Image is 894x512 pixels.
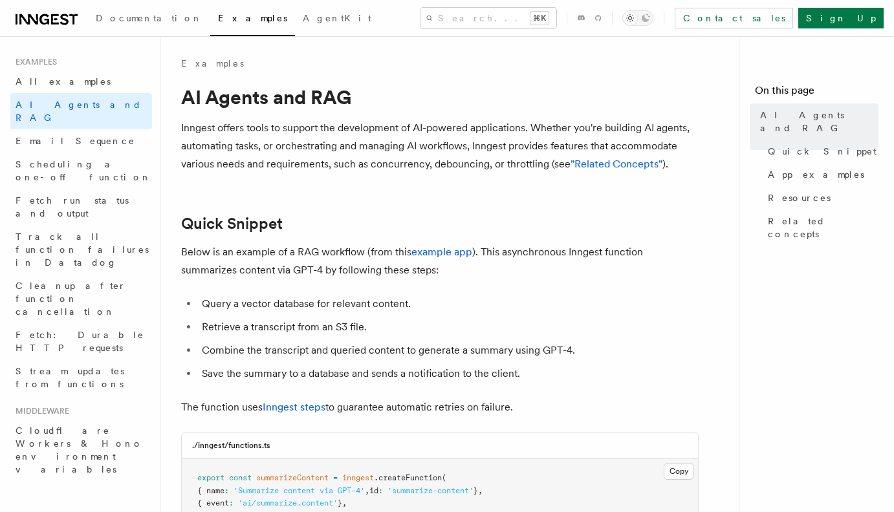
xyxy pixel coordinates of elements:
[303,13,371,23] span: AgentKit
[338,498,342,507] span: }
[16,159,151,182] span: Scheduling a one-off function
[622,10,653,26] button: Toggle dark mode
[763,163,878,186] a: App examples
[333,473,338,482] span: =
[10,153,152,189] a: Scheduling a one-off function
[760,109,878,134] span: AI Agents and RAG
[365,486,369,495] span: ,
[181,57,244,70] a: Examples
[342,473,374,482] span: inngest
[10,406,69,416] span: Middleware
[755,103,878,140] a: AI Agents and RAG
[474,486,478,495] span: }
[224,486,229,495] span: :
[10,419,152,481] a: Cloudflare Workers & Hono environment variables
[210,4,295,36] a: Examples
[181,119,699,173] p: Inngest offers tools to support the development of AI-powered applications. Whether you're buildi...
[181,243,699,279] p: Below is an example of a RAG workflow (from this ). This asynchronous Inngest function summarizes...
[664,463,694,480] button: Copy
[16,425,143,475] span: Cloudflare Workers & Hono environment variables
[238,498,338,507] span: 'ai/summarize.content'
[374,473,442,482] span: .createFunction
[181,398,699,416] p: The function uses to guarantee automatic retries on failure.
[571,158,662,170] a: "Related Concepts"
[234,486,365,495] span: 'Summarize content via GPT-4'
[229,498,234,507] span: :
[378,486,383,495] span: :
[96,13,202,23] span: Documentation
[798,8,884,28] a: Sign Up
[295,4,379,35] a: AgentKit
[763,186,878,209] a: Resources
[218,13,287,23] span: Examples
[10,57,57,67] span: Examples
[16,100,142,123] span: AI Agents and RAG
[478,486,483,495] span: ,
[181,215,283,233] a: Quick Snippet
[442,473,446,482] span: (
[198,341,699,359] li: Combine the transcript and queried content to generate a summary using GPT-4.
[10,323,152,359] a: Fetch: Durable HTTP requests
[16,281,126,317] span: Cleanup after function cancellation
[768,191,831,204] span: Resources
[16,330,144,353] span: Fetch: Durable HTTP requests
[197,473,224,482] span: export
[763,140,878,163] a: Quick Snippet
[198,365,699,383] li: Save the summary to a database and sends a notification to the client.
[675,8,793,28] a: Contact sales
[420,8,556,28] button: Search...⌘K
[768,215,878,240] span: Related concepts
[763,209,878,246] a: Related concepts
[755,83,878,103] h4: On this page
[16,231,149,268] span: Track all function failures in Datadog
[16,366,124,389] span: Stream updates from functions
[10,359,152,396] a: Stream updates from functions
[198,318,699,336] li: Retrieve a transcript from an S3 file.
[10,274,152,323] a: Cleanup after function cancellation
[10,225,152,274] a: Track all function failures in Datadog
[16,136,135,146] span: Email Sequence
[10,129,152,153] a: Email Sequence
[181,85,699,109] h1: AI Agents and RAG
[411,246,472,258] a: example app
[197,498,229,507] span: { event
[530,12,549,25] kbd: ⌘K
[369,486,378,495] span: id
[10,70,152,93] a: All examples
[198,295,699,313] li: Query a vector database for relevant content.
[387,486,474,495] span: 'summarize-content'
[16,195,129,219] span: Fetch run status and output
[88,4,210,35] a: Documentation
[229,473,252,482] span: const
[342,498,347,507] span: ,
[263,401,325,413] a: Inngest steps
[768,145,877,158] span: Quick Snippet
[768,168,864,181] span: App examples
[192,440,270,451] h3: ./inngest/functions.ts
[197,486,224,495] span: { name
[256,473,329,482] span: summarizeContent
[10,93,152,129] a: AI Agents and RAG
[10,189,152,225] a: Fetch run status and output
[16,76,111,87] span: All examples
